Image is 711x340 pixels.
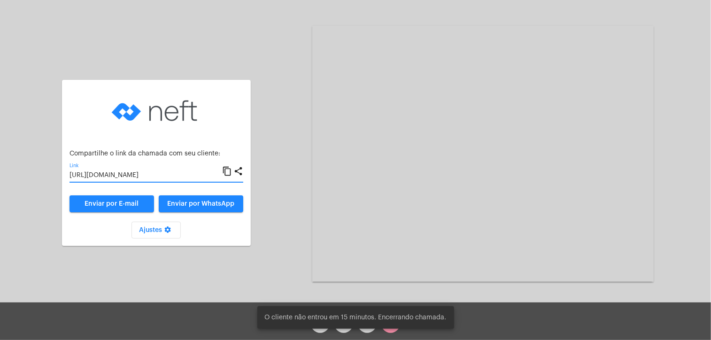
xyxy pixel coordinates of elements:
button: Ajustes [131,222,181,239]
span: Enviar por WhatsApp [167,201,234,207]
a: Enviar por E-mail [70,195,154,212]
mat-icon: settings [162,226,173,237]
span: Enviar por E-mail [85,201,139,207]
img: logo-neft-novo-2.png [109,87,203,134]
button: Enviar por WhatsApp [159,195,243,212]
span: Ajustes [139,227,173,233]
span: O cliente não entrou em 15 minutos. Encerrando chamada. [265,313,447,322]
p: Compartilhe o link da chamada com seu cliente: [70,150,243,157]
mat-icon: content_copy [222,166,232,177]
mat-icon: share [233,166,243,177]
